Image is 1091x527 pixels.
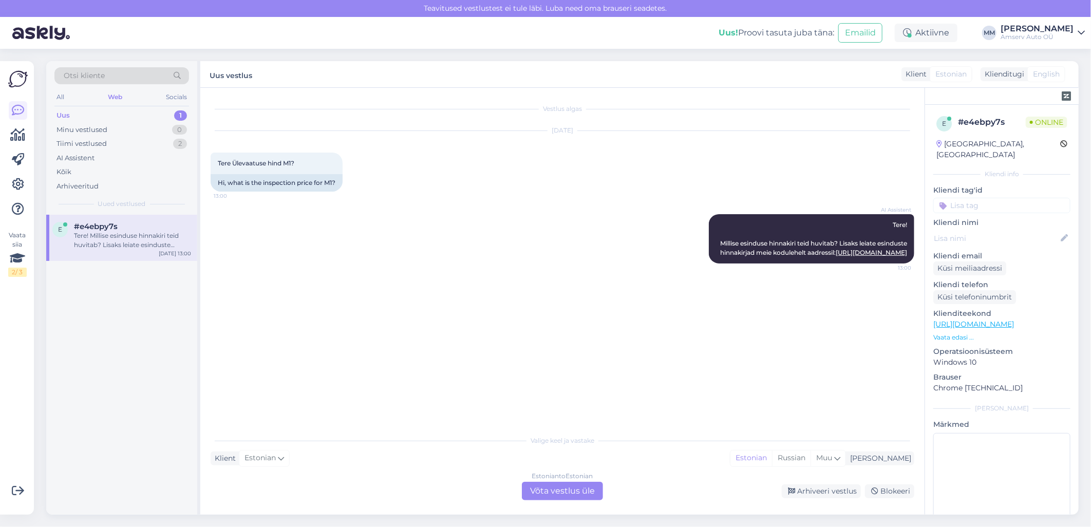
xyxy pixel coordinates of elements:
p: Kliendi email [933,251,1070,261]
div: [GEOGRAPHIC_DATA], [GEOGRAPHIC_DATA] [936,139,1060,160]
div: Amserv Auto OÜ [1001,33,1074,41]
div: Minu vestlused [57,125,107,135]
p: Kliendi tag'id [933,185,1070,196]
p: Chrome [TECHNICAL_ID] [933,383,1070,393]
div: 1 [174,110,187,121]
div: Vestlus algas [211,104,914,114]
label: Uus vestlus [210,67,252,81]
div: Kõik [57,167,71,177]
div: MM [982,26,996,40]
div: Arhiveeritud [57,181,99,192]
div: Estonian to Estonian [532,472,593,481]
p: Klienditeekond [933,308,1070,319]
div: [DATE] [211,126,914,135]
p: Windows 10 [933,357,1070,368]
p: Vaata edasi ... [933,333,1070,342]
div: Aktiivne [895,24,957,42]
div: Tiimi vestlused [57,139,107,149]
div: Vaata siia [8,231,27,277]
b: Uus! [719,28,738,37]
p: Operatsioonisüsteem [933,346,1070,357]
span: e [58,225,62,233]
div: Socials [164,90,189,104]
div: Web [106,90,124,104]
a: [URL][DOMAIN_NAME] [933,319,1014,329]
button: Emailid [838,23,882,43]
span: AI Assistent [873,206,911,214]
img: Askly Logo [8,69,28,89]
div: AI Assistent [57,153,95,163]
span: Estonian [244,453,276,464]
div: Uus [57,110,70,121]
div: Küsi meiliaadressi [933,261,1006,275]
a: [URL][DOMAIN_NAME] [836,249,907,256]
span: Otsi kliente [64,70,105,81]
input: Lisa nimi [934,233,1059,244]
p: Kliendi nimi [933,217,1070,228]
span: Uued vestlused [98,199,146,209]
span: Estonian [935,69,967,80]
div: # e4ebpy7s [958,116,1026,128]
div: Klient [211,453,236,464]
span: Online [1026,117,1067,128]
div: Klienditugi [981,69,1024,80]
p: Kliendi telefon [933,279,1070,290]
div: [PERSON_NAME] [933,404,1070,413]
div: [PERSON_NAME] [1001,25,1074,33]
span: Muu [816,453,832,462]
div: Russian [772,450,811,466]
div: Klient [901,69,927,80]
img: zendesk [1062,91,1071,101]
div: Valige keel ja vastake [211,436,914,445]
a: [PERSON_NAME]Amserv Auto OÜ [1001,25,1085,41]
span: #e4ebpy7s [74,222,118,231]
div: Blokeeri [865,484,914,498]
div: Tere! Millise esinduse hinnakiri teid huvitab? Lisaks leiate esinduste hinnakirjad meie kodulehel... [74,231,191,250]
div: Arhiveeri vestlus [782,484,861,498]
div: Võta vestlus üle [522,482,603,500]
div: Hi, what is the inspection price for M1? [211,174,343,192]
p: Märkmed [933,419,1070,430]
div: Kliendi info [933,170,1070,179]
div: 2 [173,139,187,149]
div: 0 [172,125,187,135]
span: e [942,120,946,127]
div: Proovi tasuta juba täna: [719,27,834,39]
div: All [54,90,66,104]
div: Küsi telefoninumbrit [933,290,1016,304]
span: 13:00 [873,264,911,272]
input: Lisa tag [933,198,1070,213]
span: 13:00 [214,192,252,200]
span: Tere Ülevaatuse hind M1? [218,159,294,167]
div: Estonian [730,450,772,466]
div: 2 / 3 [8,268,27,277]
p: Brauser [933,372,1070,383]
span: English [1033,69,1060,80]
div: [PERSON_NAME] [846,453,911,464]
div: [DATE] 13:00 [159,250,191,257]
